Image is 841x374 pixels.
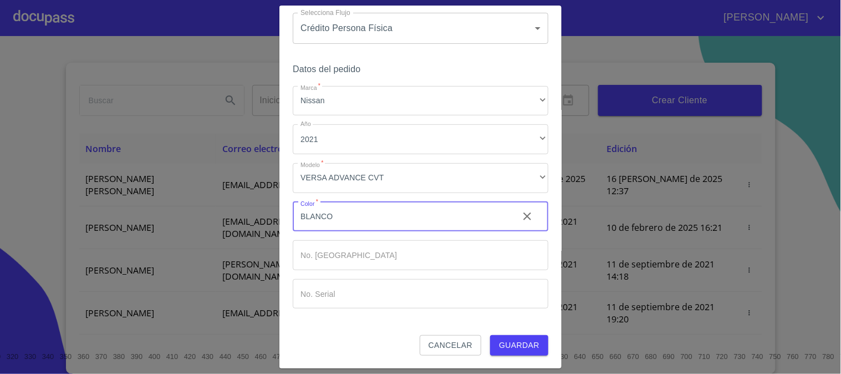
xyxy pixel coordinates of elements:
div: Crédito Persona Física [293,13,548,44]
h6: Datos del pedido [293,62,548,77]
div: Nissan [293,86,548,116]
button: Cancelar [420,335,481,356]
div: 2021 [293,124,548,154]
button: clear input [514,203,541,230]
button: Guardar [490,335,548,356]
span: Cancelar [429,338,472,352]
span: Guardar [499,338,539,352]
div: VERSA ADVANCE CVT [293,163,548,193]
